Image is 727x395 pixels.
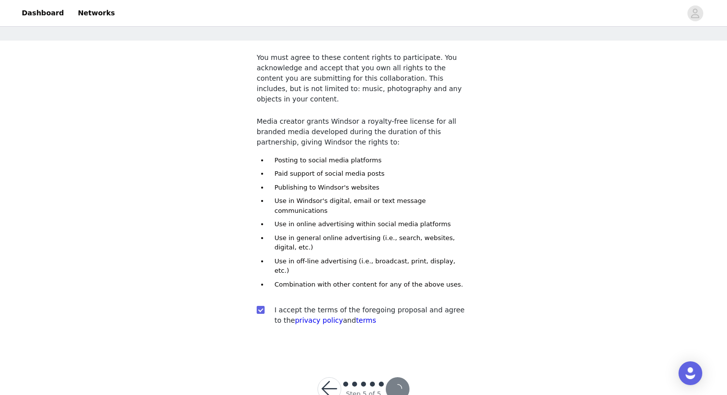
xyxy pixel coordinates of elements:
[356,316,376,324] a: terms
[679,361,702,385] div: Open Intercom Messenger
[269,233,470,252] li: Use in general online advertising (i.e., search, websites, digital, etc.)
[274,306,464,324] span: I accept the terms of the foregoing proposal and agree to the and
[72,2,121,24] a: Networks
[295,316,343,324] a: privacy policy
[269,183,470,193] li: Publishing to Windsor's websites
[257,52,470,104] p: You must agree to these content rights to participate. You acknowledge and accept that you own al...
[269,219,470,229] li: Use in online advertising within social media platforms
[269,280,470,290] li: Combination with other content for any of the above uses.
[269,169,470,179] li: Paid support of social media posts
[16,2,70,24] a: Dashboard
[269,155,470,165] li: Posting to social media platforms
[269,196,470,215] li: Use in Windsor's digital, email or text message communications
[269,256,470,276] li: Use in off-line advertising (i.e., broadcast, print, display, etc.)
[690,5,700,21] div: avatar
[257,116,470,148] p: Media creator grants Windsor a royalty-free license for all branded media developed during the du...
